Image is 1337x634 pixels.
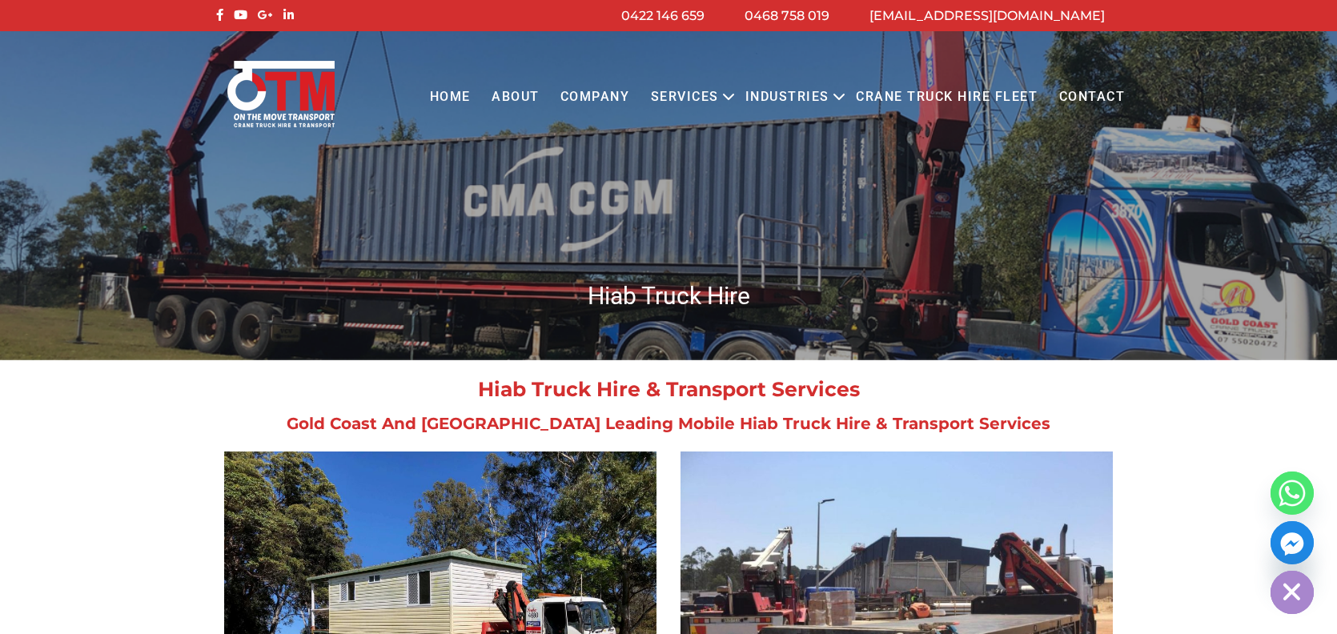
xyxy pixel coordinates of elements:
[419,75,480,119] a: Home
[869,8,1105,23] a: [EMAIL_ADDRESS][DOMAIN_NAME]
[1271,521,1314,564] a: Facebook_Messenger
[224,59,338,129] img: Otmtransport
[481,75,550,119] a: About
[1048,75,1135,119] a: Contact
[212,379,1125,399] h2: Hiab Truck Hire & Transport Services
[640,75,729,119] a: Services
[745,8,829,23] a: 0468 758 019
[735,75,840,119] a: Industries
[1271,471,1314,515] a: Whatsapp
[550,75,640,119] a: COMPANY
[212,280,1125,311] h1: Hiab Truck Hire
[212,415,1125,431] h2: Gold Coast And [GEOGRAPHIC_DATA] Leading Mobile Hiab Truck Hire & Transport Services
[621,8,705,23] a: 0422 146 659
[845,75,1048,119] a: Crane Truck Hire Fleet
